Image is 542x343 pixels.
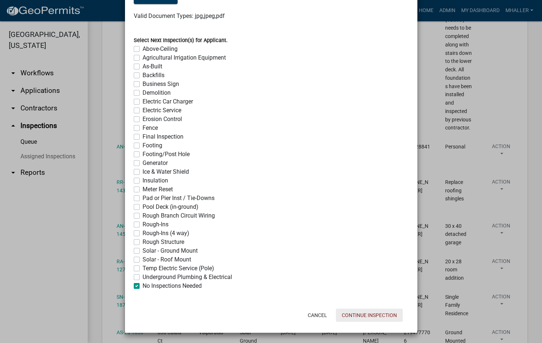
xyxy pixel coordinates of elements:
[143,238,184,246] label: Rough Structure
[143,150,190,159] label: Footing/Post Hole
[143,97,193,106] label: Electric Car Charger
[143,273,232,282] label: Underground Plumbing & Electrical
[143,53,226,62] label: Agricultural Irrigation Equipment
[143,282,202,290] label: No Inspections Needed
[143,264,214,273] label: Temp Electric Service (Pole)
[143,124,158,132] label: Fence
[143,45,178,53] label: Above-Ceiling
[143,255,191,264] label: Solar - Roof Mount
[143,211,215,220] label: Rough Branch Circuit Wiring
[143,106,181,115] label: Electric Service
[134,38,228,43] label: Select Next Inspection(s) for Applicant.
[302,309,333,322] button: Cancel
[143,62,162,71] label: As-Built
[143,194,215,203] label: Pad or Pier Inst / Tie-Downs
[143,132,183,141] label: Final Inspection
[143,167,189,176] label: Ice & Water Shield
[336,309,403,322] button: Continue Inspection
[143,71,164,80] label: Backfills
[143,159,168,167] label: Generator
[143,115,182,124] label: Erosion Control
[143,88,171,97] label: Demolition
[143,80,179,88] label: Business Sign
[143,220,168,229] label: Rough-Ins
[143,229,189,238] label: Rough-Ins (4 way)
[143,246,198,255] label: Solar - Ground Mount
[143,185,173,194] label: Meter Reset
[143,141,162,150] label: Footing
[143,176,168,185] label: Insulation
[134,12,225,19] span: Valid Document Types: jpg,jpeg,pdf
[143,203,198,211] label: Pool Deck (in-ground)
